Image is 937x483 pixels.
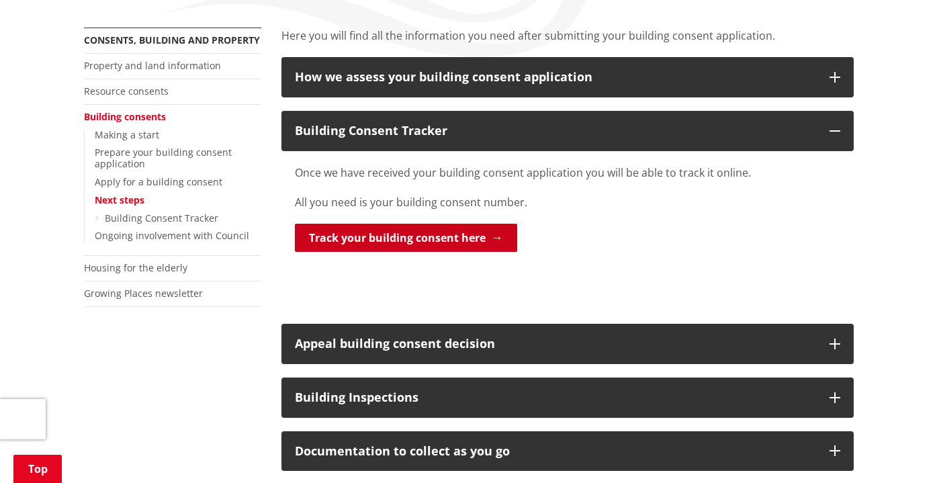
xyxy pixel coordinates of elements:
[281,111,854,151] button: Building Consent Tracker
[295,71,816,84] div: How we assess your building consent application
[84,110,166,123] a: Building consents
[295,391,816,404] div: Building Inspections
[84,261,187,274] a: Housing for the elderly
[295,194,840,210] p: All you need is your building consent number.
[95,128,159,141] a: Making a start
[13,455,62,483] a: Top
[295,224,517,252] a: Track your building consent here
[84,287,203,300] a: Growing Places newsletter
[281,324,854,364] button: Appeal building consent decision
[281,431,854,472] button: Documentation to collect as you go
[84,85,169,97] a: Resource consents
[95,193,144,206] a: Next steps
[84,59,221,72] a: Property and land information
[295,124,816,138] div: Building Consent Tracker
[95,175,222,188] a: Apply for a building consent
[105,212,218,224] a: Building Consent Tracker
[281,57,854,97] button: How we assess your building consent application
[95,146,232,170] a: Prepare your building consent application
[295,337,816,351] div: Appeal building consent decision
[875,427,924,475] iframe: Messenger Launcher
[281,378,854,418] button: Building Inspections
[281,28,854,44] p: Here you will find all the information you need after submitting your building consent application.
[295,165,840,181] p: Once we have received your building consent application you will be able to track it online.
[295,445,816,458] div: Documentation to collect as you go
[95,229,249,242] a: Ongoing involvement with Council
[84,34,260,46] a: Consents, building and property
